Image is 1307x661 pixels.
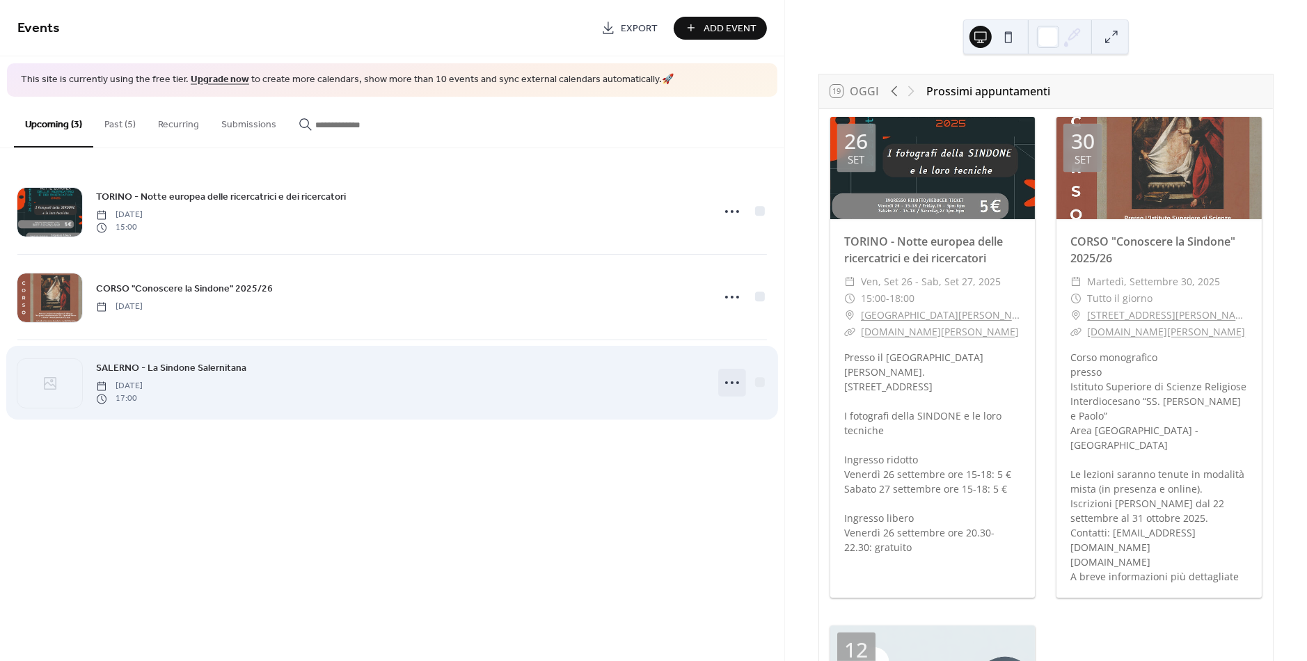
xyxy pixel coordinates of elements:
[1087,273,1220,290] span: martedì, settembre 30, 2025
[96,361,246,376] span: SALERNO - La Sindone Salernitana
[17,15,60,42] span: Events
[1087,307,1248,324] a: [STREET_ADDRESS][PERSON_NAME][PERSON_NAME]
[844,273,855,290] div: ​
[861,325,1019,338] a: [DOMAIN_NAME][PERSON_NAME]
[844,234,1003,266] a: TORINO - Notte europea delle ricercatrici e dei ricercatori
[1056,350,1262,584] div: Corso monografico presso Istituto Superiore di Scienze Religiose Interdiocesano “SS. [PERSON_NAME...
[844,324,855,340] div: ​
[96,209,143,221] span: [DATE]
[210,97,287,146] button: Submissions
[704,22,757,36] span: Add Event
[848,154,864,165] div: set
[861,307,1022,324] a: [GEOGRAPHIC_DATA][PERSON_NAME]. [STREET_ADDRESS]
[96,190,346,205] span: TORINO - Notte europea delle ricercatrici e dei ricercatori
[591,17,668,40] a: Export
[96,301,143,313] span: [DATE]
[147,97,210,146] button: Recurring
[674,17,767,40] button: Add Event
[1070,234,1235,266] a: CORSO "Conoscere la Sindone" 2025/26
[889,290,914,307] span: 18:00
[96,282,273,296] span: CORSO "Conoscere la Sindone" 2025/26
[93,97,147,146] button: Past (5)
[1087,325,1245,338] a: [DOMAIN_NAME][PERSON_NAME]
[96,360,246,376] a: SALERNO - La Sindone Salernitana
[1070,324,1082,340] div: ​
[96,281,273,297] a: CORSO "Conoscere la Sindone" 2025/26
[96,380,143,392] span: [DATE]
[861,290,886,307] span: 15:00
[830,350,1036,555] div: Presso il [GEOGRAPHIC_DATA][PERSON_NAME]. [STREET_ADDRESS] I fotografi della SINDONE e le loro te...
[844,307,855,324] div: ​
[844,131,868,152] div: 26
[621,22,658,36] span: Export
[96,189,346,205] a: TORINO - Notte europea delle ricercatrici e dei ricercatori
[926,83,1050,99] div: Prossimi appuntamenti
[886,290,889,307] span: -
[96,393,143,406] span: 17:00
[1087,290,1152,307] span: Tutto il giorno
[1071,131,1095,152] div: 30
[861,273,1001,290] span: ven, set 26 - sab, set 27, 2025
[1070,307,1082,324] div: ​
[1075,154,1091,165] div: set
[844,639,868,660] div: 12
[1070,290,1082,307] div: ​
[191,71,249,90] a: Upgrade now
[21,74,674,88] span: This site is currently using the free tier. to create more calendars, show more than 10 events an...
[14,97,93,148] button: Upcoming (3)
[1070,273,1082,290] div: ​
[844,290,855,307] div: ​
[96,222,143,234] span: 15:00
